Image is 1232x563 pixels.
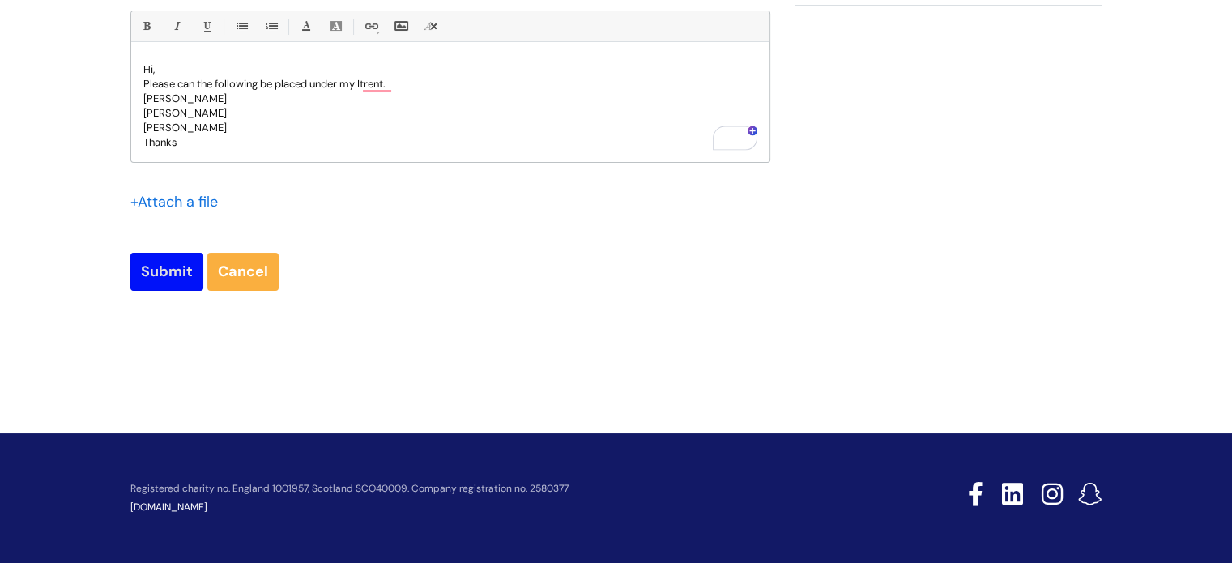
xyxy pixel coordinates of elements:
p: [PERSON_NAME] [143,121,757,135]
a: 1. Ordered List (Ctrl-Shift-8) [261,16,281,36]
p: [PERSON_NAME] [143,106,757,121]
a: Link [360,16,381,36]
p: Please can the following be placed under my Itrent. [143,77,757,92]
a: [DOMAIN_NAME] [130,501,207,514]
p: Hi, [143,62,757,77]
input: Submit [130,253,203,290]
div: To enrich screen reader interactions, please activate Accessibility in Grammarly extension settings [131,50,769,162]
a: Font Color [296,16,316,36]
p: Thanks [143,135,757,150]
a: Remove formatting (Ctrl-\) [420,16,441,36]
a: Bold (Ctrl-B) [136,16,156,36]
a: Italic (Ctrl-I) [166,16,186,36]
a: • Unordered List (Ctrl-Shift-7) [231,16,251,36]
a: Back Color [326,16,346,36]
div: Attach a file [130,189,228,215]
p: [PERSON_NAME] [143,92,757,106]
p: Registered charity no. England 1001957, Scotland SCO40009. Company registration no. 2580377 [130,484,853,494]
a: Underline(Ctrl-U) [196,16,216,36]
a: Cancel [207,253,279,290]
a: Insert Image... [390,16,411,36]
